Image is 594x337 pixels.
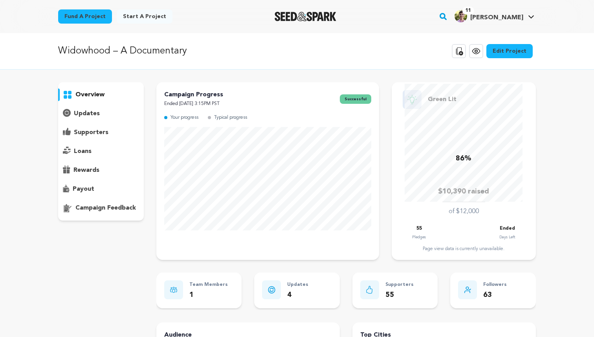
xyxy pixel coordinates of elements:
[214,113,247,122] p: Typical progress
[58,126,144,139] button: supporters
[500,224,515,233] p: Ended
[385,289,414,301] p: 55
[340,94,371,104] span: successful
[74,128,108,137] p: supporters
[73,184,94,194] p: payout
[58,202,144,214] button: campaign feedback
[499,233,515,241] p: Days Left
[287,289,308,301] p: 4
[453,8,536,25] span: Mayer A.'s Profile
[287,280,308,289] p: Updates
[456,153,471,164] p: 86%
[164,90,223,99] p: Campaign Progress
[400,246,528,252] div: Page view data is currently unavailable.
[455,10,467,22] img: 0b20eba4a40a6db7.jpg
[189,280,228,289] p: Team Members
[58,88,144,101] button: overview
[75,203,136,213] p: campaign feedback
[470,15,523,21] span: [PERSON_NAME]
[73,166,99,175] p: rewards
[412,233,426,241] p: Pledges
[170,113,198,122] p: Your progress
[117,9,172,24] a: Start a project
[58,145,144,158] button: loans
[385,280,414,289] p: Supporters
[58,44,187,58] p: Widowhood – A Documentary
[449,207,479,216] p: of $12,000
[58,107,144,120] button: updates
[275,12,336,21] img: Seed&Spark Logo Dark Mode
[455,10,523,22] div: Mayer A.'s Profile
[189,289,228,301] p: 1
[416,224,422,233] p: 55
[164,99,223,109] p: Ended [DATE] 3:15PM PST
[483,280,507,289] p: Followers
[462,7,474,15] span: 11
[58,9,112,24] a: Fund a project
[74,109,100,118] p: updates
[75,90,104,99] p: overview
[74,147,92,156] p: loans
[58,164,144,177] button: rewards
[58,183,144,195] button: payout
[453,8,536,22] a: Mayer A.'s Profile
[483,289,507,301] p: 63
[486,44,533,58] a: Edit Project
[275,12,336,21] a: Seed&Spark Homepage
